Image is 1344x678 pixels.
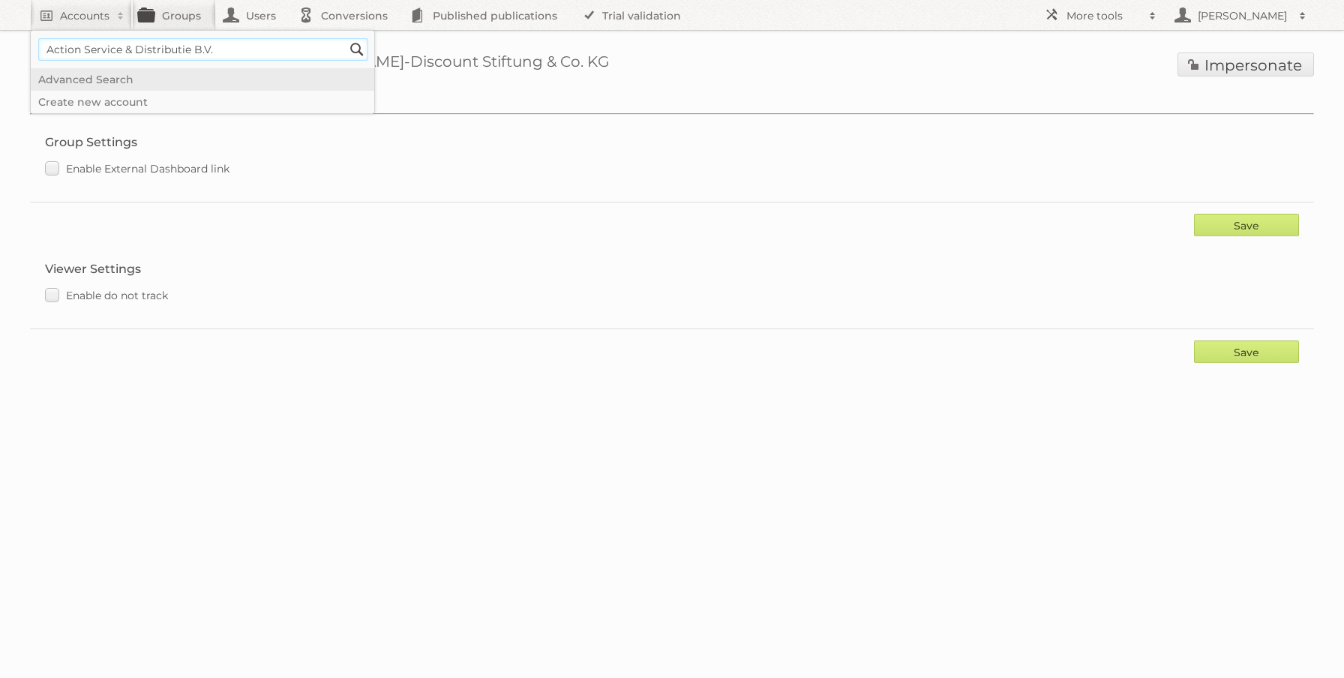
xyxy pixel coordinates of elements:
[30,52,1314,80] h1: Account 92961: [PERSON_NAME] [PERSON_NAME]-Discount Stiftung & Co. KG
[45,262,141,276] legend: Viewer Settings
[1066,8,1141,23] h2: More tools
[1194,8,1291,23] h2: [PERSON_NAME]
[66,162,229,175] span: Enable External Dashboard link
[31,91,374,113] a: Create new account
[1177,52,1314,76] a: Impersonate
[60,8,109,23] h2: Accounts
[31,68,374,91] a: Advanced Search
[1194,214,1299,236] input: Save
[1194,340,1299,363] input: Save
[66,289,168,302] span: Enable do not track
[45,135,137,149] legend: Group Settings
[30,80,1314,98] h2: Group: Training Netto
[346,38,368,61] input: Search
